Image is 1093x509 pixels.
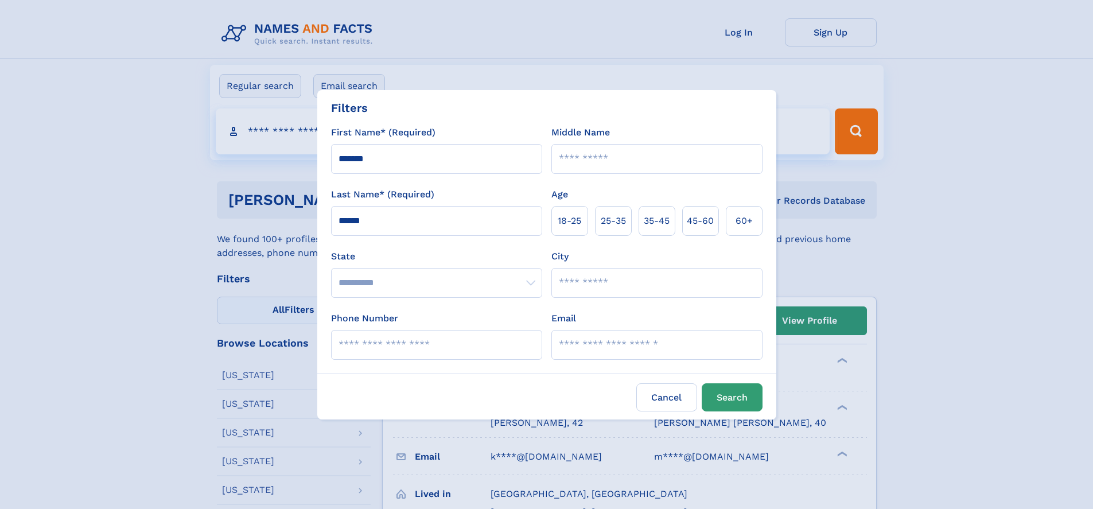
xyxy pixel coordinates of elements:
[551,312,576,325] label: Email
[644,214,670,228] span: 35‑45
[331,312,398,325] label: Phone Number
[551,250,569,263] label: City
[687,214,714,228] span: 45‑60
[331,126,435,139] label: First Name* (Required)
[331,188,434,201] label: Last Name* (Required)
[601,214,626,228] span: 25‑35
[551,126,610,139] label: Middle Name
[736,214,753,228] span: 60+
[702,383,763,411] button: Search
[331,99,368,116] div: Filters
[636,383,697,411] label: Cancel
[551,188,568,201] label: Age
[558,214,581,228] span: 18‑25
[331,250,542,263] label: State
